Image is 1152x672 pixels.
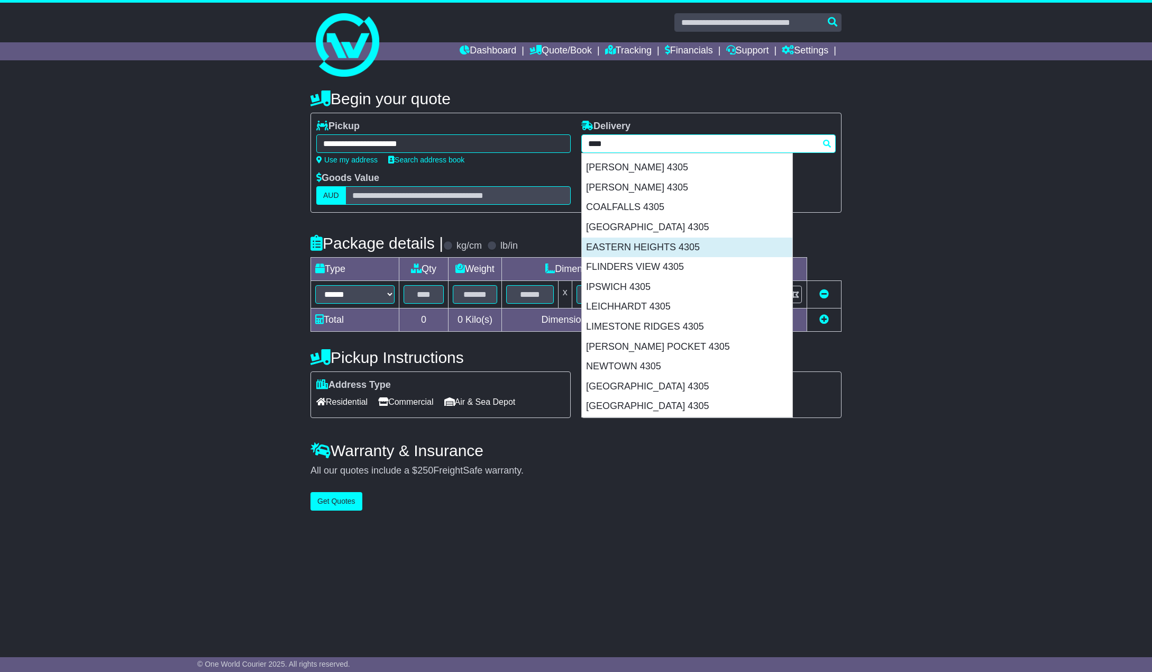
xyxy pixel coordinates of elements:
[558,281,572,308] td: x
[582,277,792,297] div: IPSWICH 4305
[316,394,368,410] span: Residential
[316,186,346,205] label: AUD
[582,396,792,416] div: [GEOGRAPHIC_DATA] 4305
[399,258,449,281] td: Qty
[581,121,630,132] label: Delivery
[388,156,464,164] a: Search address book
[500,240,518,252] label: lb/in
[310,492,362,511] button: Get Quotes
[529,42,592,60] a: Quote/Book
[310,465,842,477] div: All our quotes include a $ FreightSafe warranty.
[417,465,433,476] span: 250
[316,121,360,132] label: Pickup
[311,308,399,332] td: Total
[316,156,378,164] a: Use my address
[458,314,463,325] span: 0
[449,308,502,332] td: Kilo(s)
[310,90,842,107] h4: Begin your quote
[582,317,792,337] div: LIMESTONE RIDGES 4305
[582,158,792,178] div: [PERSON_NAME] 4305
[819,289,829,299] a: Remove this item
[310,234,443,252] h4: Package details |
[582,238,792,258] div: EASTERN HEIGHTS 4305
[444,394,516,410] span: Air & Sea Depot
[378,394,433,410] span: Commercial
[582,257,792,277] div: FLINDERS VIEW 4305
[582,197,792,217] div: COALFALLS 4305
[582,416,792,437] div: ONE MILE 4305
[582,377,792,397] div: [GEOGRAPHIC_DATA] 4305
[581,134,836,153] typeahead: Please provide city
[582,357,792,377] div: NEWTOWN 4305
[310,349,571,366] h4: Pickup Instructions
[501,308,698,332] td: Dimensions in Centimetre(s)
[726,42,769,60] a: Support
[311,258,399,281] td: Type
[782,42,828,60] a: Settings
[456,240,482,252] label: kg/cm
[501,258,698,281] td: Dimensions (L x W x H)
[665,42,713,60] a: Financials
[605,42,652,60] a: Tracking
[197,660,350,668] span: © One World Courier 2025. All rights reserved.
[449,258,502,281] td: Weight
[310,442,842,459] h4: Warranty & Insurance
[582,178,792,198] div: [PERSON_NAME] 4305
[460,42,516,60] a: Dashboard
[582,337,792,357] div: [PERSON_NAME] POCKET 4305
[316,172,379,184] label: Goods Value
[819,314,829,325] a: Add new item
[582,297,792,317] div: LEICHHARDT 4305
[316,379,391,391] label: Address Type
[582,217,792,238] div: [GEOGRAPHIC_DATA] 4305
[399,308,449,332] td: 0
